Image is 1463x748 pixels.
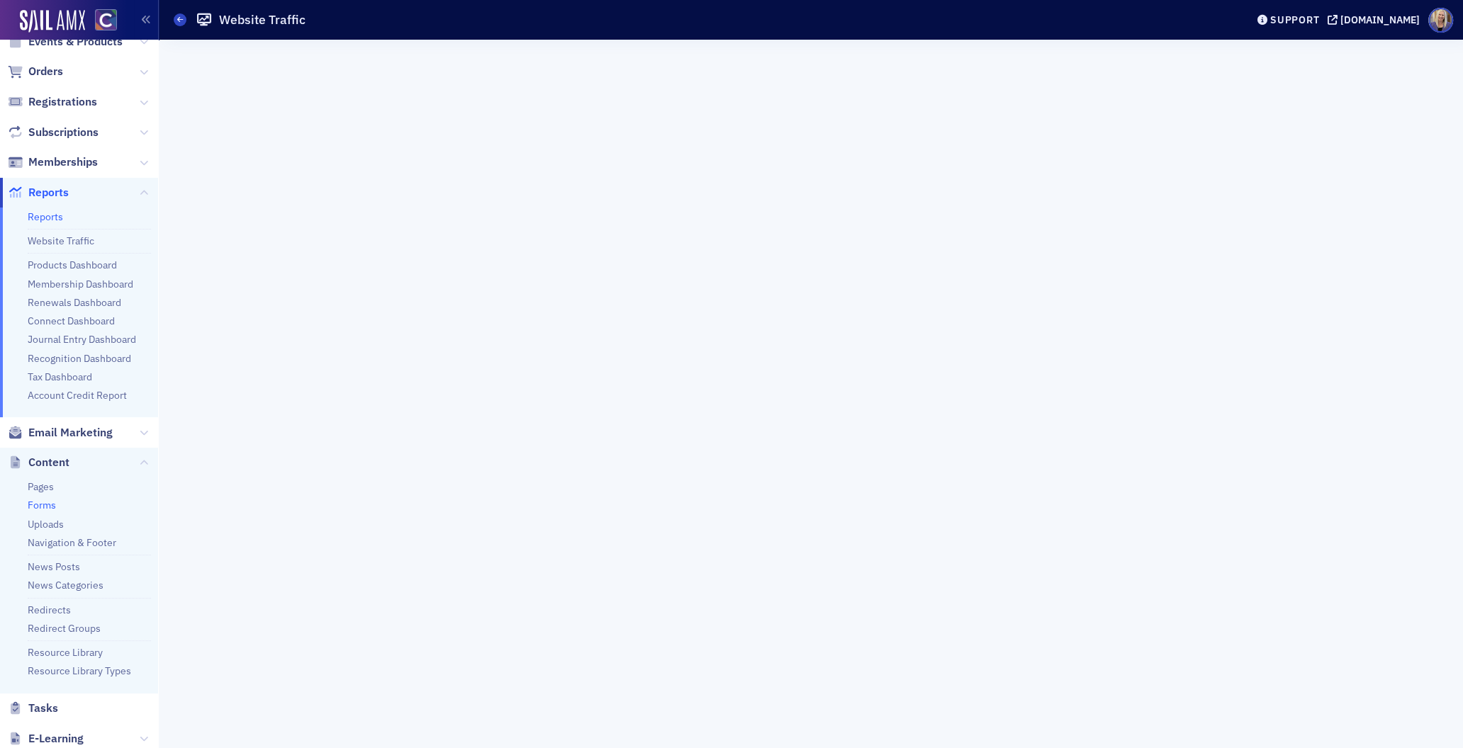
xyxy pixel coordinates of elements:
span: Memberships [28,154,98,170]
div: Support [1270,13,1319,26]
span: Orders [28,64,63,79]
a: Redirects [28,603,71,616]
a: Registrations [8,94,97,110]
a: Products Dashboard [28,259,117,271]
span: Tasks [28,701,58,716]
a: Uploads [28,518,64,531]
span: Reports [28,185,69,200]
a: Subscriptions [8,125,99,140]
a: Renewals Dashboard [28,296,121,309]
span: Subscriptions [28,125,99,140]
h1: Website Traffic [219,11,306,28]
a: Content [8,455,69,470]
a: Membership Dashboard [28,278,133,290]
span: Events & Products [28,34,123,50]
a: View Homepage [85,9,117,33]
a: Orders [8,64,63,79]
div: [DOMAIN_NAME] [1340,13,1420,26]
a: Connect Dashboard [28,314,115,327]
a: Events & Products [8,34,123,50]
a: Redirect Groups [28,622,101,635]
a: Memberships [8,154,98,170]
a: Journal Entry Dashboard [28,333,136,346]
span: Content [28,455,69,470]
a: Website Traffic [28,234,94,247]
a: Account Credit Report [28,389,127,402]
a: Email Marketing [8,425,113,441]
a: Resource Library [28,646,103,659]
span: Email Marketing [28,425,113,441]
a: News Posts [28,560,80,573]
span: Registrations [28,94,97,110]
a: Recognition Dashboard [28,352,131,365]
a: Reports [28,210,63,223]
a: Resource Library Types [28,664,131,677]
a: Tasks [8,701,58,716]
a: News Categories [28,579,103,591]
span: E-Learning [28,731,84,747]
img: SailAMX [20,10,85,33]
button: [DOMAIN_NAME] [1328,15,1425,25]
a: E-Learning [8,731,84,747]
a: Navigation & Footer [28,536,116,549]
img: SailAMX [95,9,117,31]
a: Pages [28,480,54,493]
a: Forms [28,499,56,511]
a: Tax Dashboard [28,370,92,383]
span: Profile [1428,8,1453,33]
a: Reports [8,185,69,200]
